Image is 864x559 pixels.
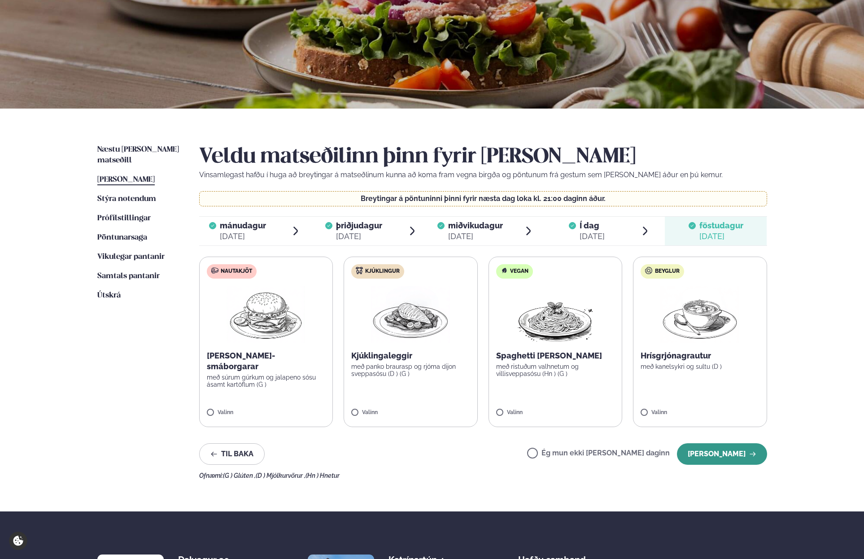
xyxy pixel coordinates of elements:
p: Hrísgrjónagrautur [641,350,759,361]
div: [DATE] [336,231,382,242]
span: Vikulegar pantanir [97,253,165,261]
a: Næstu [PERSON_NAME] matseðill [97,144,181,166]
span: miðvikudagur [448,221,503,230]
div: [DATE] [220,231,266,242]
img: Hamburger.png [226,286,305,343]
span: Samtals pantanir [97,272,160,280]
a: Stýra notendum [97,194,156,205]
p: með kanelsykri og sultu (D ) [641,363,759,370]
div: [DATE] [699,231,743,242]
span: Beyglur [655,268,680,275]
span: Vegan [510,268,528,275]
a: [PERSON_NAME] [97,175,155,185]
button: Til baka [199,443,265,465]
p: Spaghetti [PERSON_NAME] [496,350,615,361]
span: (D ) Mjólkurvörur , [256,472,305,479]
img: Vegan.svg [501,267,508,274]
span: (G ) Glúten , [223,472,256,479]
span: (Hn ) Hnetur [305,472,340,479]
a: Cookie settings [9,532,27,550]
div: Ofnæmi: [199,472,767,479]
span: Næstu [PERSON_NAME] matseðill [97,146,179,164]
a: Prófílstillingar [97,213,151,224]
span: mánudagur [220,221,266,230]
span: Útskrá [97,292,121,299]
span: föstudagur [699,221,743,230]
p: Kjúklingaleggir [351,350,470,361]
div: [DATE] [580,231,605,242]
span: [PERSON_NAME] [97,176,155,183]
span: Kjúklingur [365,268,400,275]
p: með súrum gúrkum og jalapeno sósu ásamt kartöflum (G ) [207,374,326,388]
img: Spagetti.png [516,286,595,343]
p: Vinsamlegast hafðu í huga að breytingar á matseðlinum kunna að koma fram vegna birgða og pöntunum... [199,170,767,180]
p: með ristuðum valhnetum og villisveppasósu (Hn ) (G ) [496,363,615,377]
span: Prófílstillingar [97,214,151,222]
span: Nautakjöt [221,268,252,275]
span: Í dag [580,220,605,231]
img: beef.svg [211,267,218,274]
img: Soup.png [660,286,739,343]
p: [PERSON_NAME]-smáborgarar [207,350,326,372]
span: Pöntunarsaga [97,234,147,241]
p: Breytingar á pöntuninni þinni fyrir næsta dag loka kl. 21:00 daginn áður. [208,195,758,202]
button: [PERSON_NAME] [677,443,767,465]
a: Útskrá [97,290,121,301]
span: þriðjudagur [336,221,382,230]
div: [DATE] [448,231,503,242]
img: Chicken-breast.png [371,286,450,343]
img: bagle-new-16px.svg [645,267,653,274]
h2: Veldu matseðilinn þinn fyrir [PERSON_NAME] [199,144,767,170]
img: chicken.svg [356,267,363,274]
a: Samtals pantanir [97,271,160,282]
span: Stýra notendum [97,195,156,203]
a: Vikulegar pantanir [97,252,165,262]
p: með panko braurasp og rjóma dijon sveppasósu (D ) (G ) [351,363,470,377]
a: Pöntunarsaga [97,232,147,243]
